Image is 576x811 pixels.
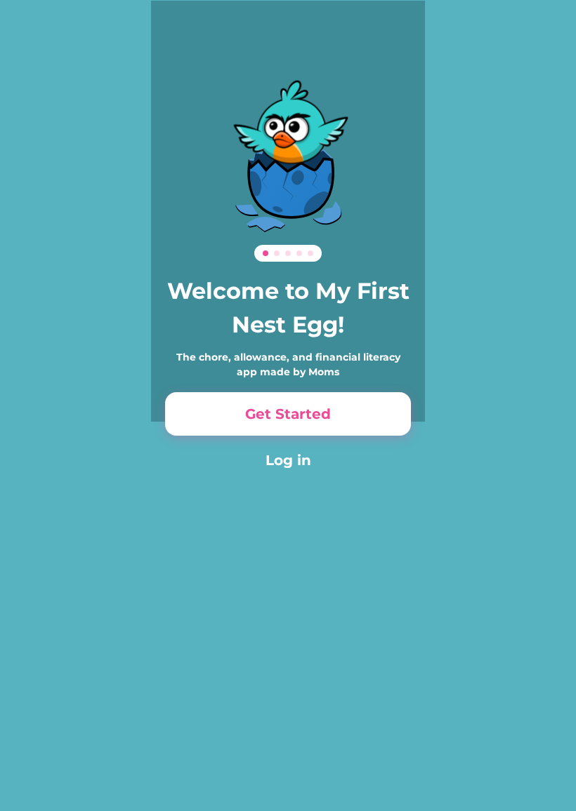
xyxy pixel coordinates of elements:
[165,450,411,471] button: Log in
[198,18,378,46] img: yH5BAEAAAAALAAAAAABAAEAAAIBRAA7
[165,392,411,436] button: Get Started
[201,58,375,232] img: Dino.svg
[165,274,411,342] h3: Welcome to My First Nest Egg!
[165,350,411,380] div: The chore, allowance, and financial literacy app made by Moms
